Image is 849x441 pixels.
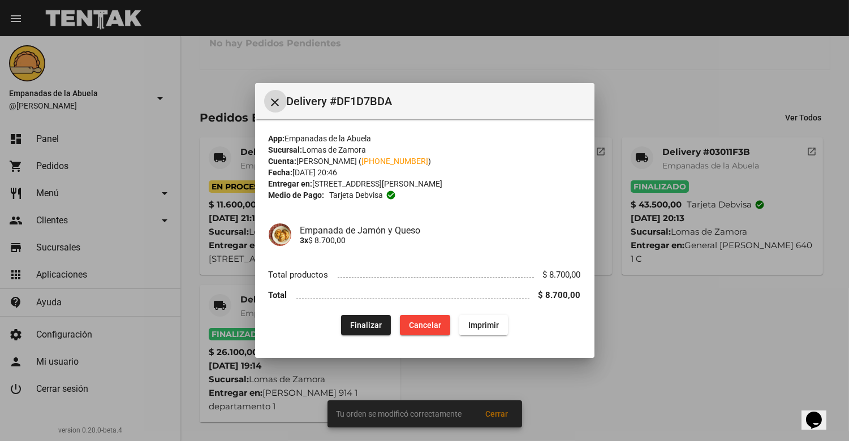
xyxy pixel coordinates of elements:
[409,321,441,330] span: Cancelar
[287,92,585,110] span: Delivery #DF1D7BDA
[362,157,429,166] a: [PHONE_NUMBER]
[329,189,383,201] span: Tarjeta debvisa
[269,223,291,246] img: 72c15bfb-ac41-4ae4-a4f2-82349035ab42.jpg
[269,157,297,166] strong: Cuenta:
[269,178,581,189] div: [STREET_ADDRESS][PERSON_NAME]
[300,236,309,245] b: 3x
[386,190,396,200] mat-icon: check_circle
[269,264,581,285] li: Total productos $ 8.700,00
[269,145,303,154] strong: Sucursal:
[459,315,508,335] button: Imprimir
[801,396,838,430] iframe: chat widget
[269,285,581,306] li: Total $ 8.700,00
[350,321,382,330] span: Finalizar
[269,168,293,177] strong: Fecha:
[400,315,450,335] button: Cancelar
[269,134,285,143] strong: App:
[468,321,499,330] span: Imprimir
[300,225,581,236] h4: Empanada de Jamón y Queso
[269,167,581,178] div: [DATE] 20:46
[300,236,581,245] p: $ 8.700,00
[341,315,391,335] button: Finalizar
[264,90,287,113] button: Cerrar
[269,189,325,201] strong: Medio de Pago:
[269,144,581,155] div: Lomas de Zamora
[269,133,581,144] div: Empanadas de la Abuela
[269,96,282,109] mat-icon: Cerrar
[269,179,313,188] strong: Entregar en:
[269,155,581,167] div: [PERSON_NAME] ( )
